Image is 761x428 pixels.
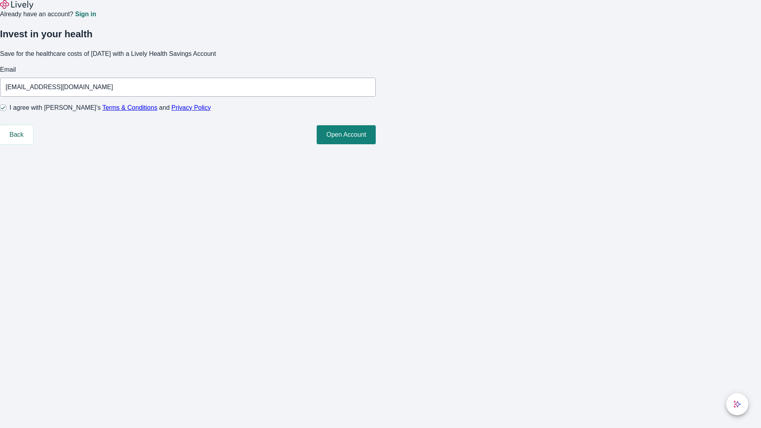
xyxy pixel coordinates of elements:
button: chat [726,393,748,415]
span: I agree with [PERSON_NAME]’s and [10,103,211,113]
svg: Lively AI Assistant [733,400,741,408]
button: Open Account [317,125,376,144]
a: Terms & Conditions [102,104,157,111]
a: Sign in [75,11,96,17]
a: Privacy Policy [172,104,211,111]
